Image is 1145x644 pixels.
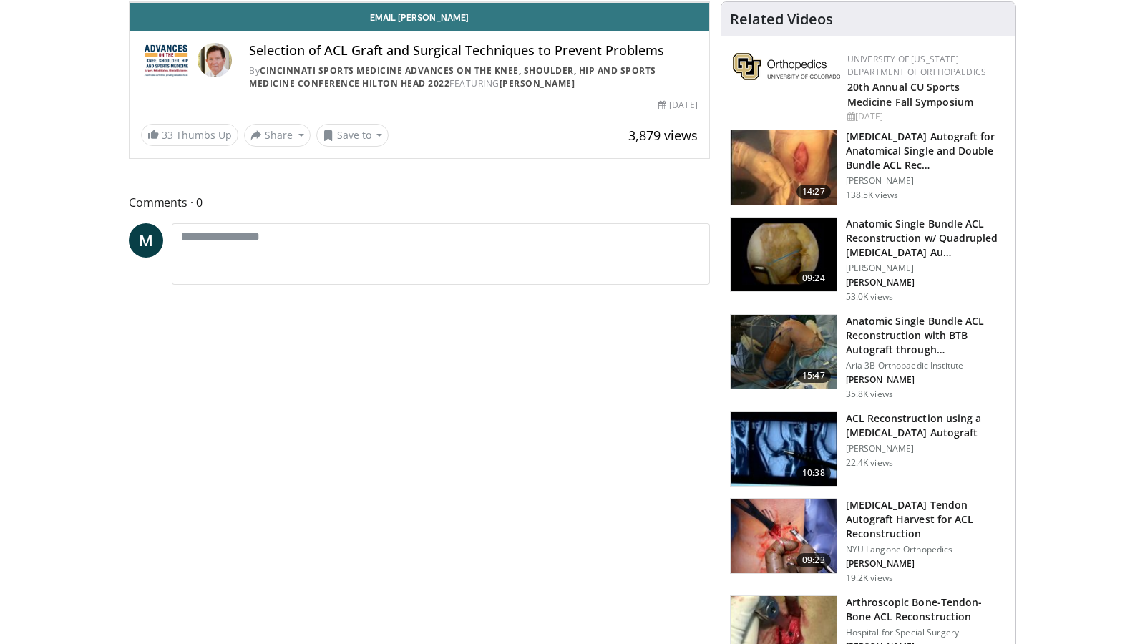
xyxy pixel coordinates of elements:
[162,128,173,142] span: 33
[198,43,232,77] img: Avatar
[658,99,697,112] div: [DATE]
[846,544,1007,555] p: NYU Langone Orthopedics
[796,369,831,383] span: 15:47
[733,53,840,80] img: 355603a8-37da-49b6-856f-e00d7e9307d3.png.150x105_q85_autocrop_double_scale_upscale_version-0.2.png
[730,130,1007,205] a: 14:27 [MEDICAL_DATA] Autograft for Anatomical Single and Double Bundle ACL Rec… [PERSON_NAME] 138...
[730,498,1007,584] a: 09:23 [MEDICAL_DATA] Tendon Autograft Harvest for ACL Reconstruction NYU Langone Orthopedics [PER...
[846,572,893,584] p: 19.2K views
[796,185,831,199] span: 14:27
[846,389,893,400] p: 35.8K views
[846,314,1007,357] h3: Anatomic Single Bundle ACL Reconstruction with BTB Autograft through…
[846,443,1007,454] p: [PERSON_NAME]
[628,127,698,144] span: 3,879 views
[846,411,1007,440] h3: ACL Reconstruction using a [MEDICAL_DATA] Autograft
[846,217,1007,260] h3: Anatomic Single Bundle ACL Reconstruction w/ Quadrupled [MEDICAL_DATA] Au…
[846,595,1007,624] h3: Arthroscopic Bone-Tendon-Bone ACL Reconstruction
[847,53,986,78] a: University of [US_STATE] Department of Orthopaedics
[846,558,1007,570] p: [PERSON_NAME]
[846,190,898,201] p: 138.5K views
[847,110,1004,123] div: [DATE]
[796,553,831,567] span: 09:23
[141,43,192,77] img: Cincinnati Sports Medicine Advances on the Knee, Shoulder, Hip and Sports Medicine Conference Hil...
[846,175,1007,187] p: [PERSON_NAME]
[846,498,1007,541] h3: [MEDICAL_DATA] Tendon Autograft Harvest for ACL Reconstruction
[730,411,1007,487] a: 10:38 ACL Reconstruction using a [MEDICAL_DATA] Autograft [PERSON_NAME] 22.4K views
[249,64,656,89] a: Cincinnati Sports Medicine Advances on the Knee, Shoulder, Hip and Sports Medicine Conference Hil...
[846,457,893,469] p: 22.4K views
[130,2,709,3] video-js: Video Player
[730,217,1007,303] a: 09:24 Anatomic Single Bundle ACL Reconstruction w/ Quadrupled [MEDICAL_DATA] Au… [PERSON_NAME] [P...
[129,193,710,212] span: Comments 0
[846,627,1007,638] p: Hospital for Special Surgery
[129,223,163,258] a: M
[846,291,893,303] p: 53.0K views
[731,412,837,487] img: 38725_0000_3.png.150x105_q85_crop-smart_upscale.jpg
[244,124,311,147] button: Share
[731,315,837,389] img: bart_1.png.150x105_q85_crop-smart_upscale.jpg
[846,130,1007,172] h3: [MEDICAL_DATA] Autograft for Anatomical Single and Double Bundle ACL Rec…
[846,374,1007,386] p: [PERSON_NAME]
[130,3,709,31] a: Email [PERSON_NAME]
[730,314,1007,400] a: 15:47 Anatomic Single Bundle ACL Reconstruction with BTB Autograft through… Aria 3B Orthopaedic I...
[846,277,1007,288] p: [PERSON_NAME]
[141,124,238,146] a: 33 Thumbs Up
[796,466,831,480] span: 10:38
[249,64,698,90] div: By FEATURING
[796,271,831,286] span: 09:24
[847,80,973,109] a: 20th Annual CU Sports Medicine Fall Symposium
[731,130,837,205] img: 281064_0003_1.png.150x105_q85_crop-smart_upscale.jpg
[730,11,833,28] h4: Related Videos
[249,43,698,59] h4: Selection of ACL Graft and Surgical Techniques to Prevent Problems
[500,77,575,89] a: [PERSON_NAME]
[846,360,1007,371] p: Aria 3B Orthopaedic Institute
[731,499,837,573] img: 66815087-d692-4d42-9e66-911891f535c0.jpg.150x105_q85_crop-smart_upscale.jpg
[731,218,837,292] img: 242096_0001_1.png.150x105_q85_crop-smart_upscale.jpg
[846,263,1007,274] p: [PERSON_NAME]
[316,124,389,147] button: Save to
